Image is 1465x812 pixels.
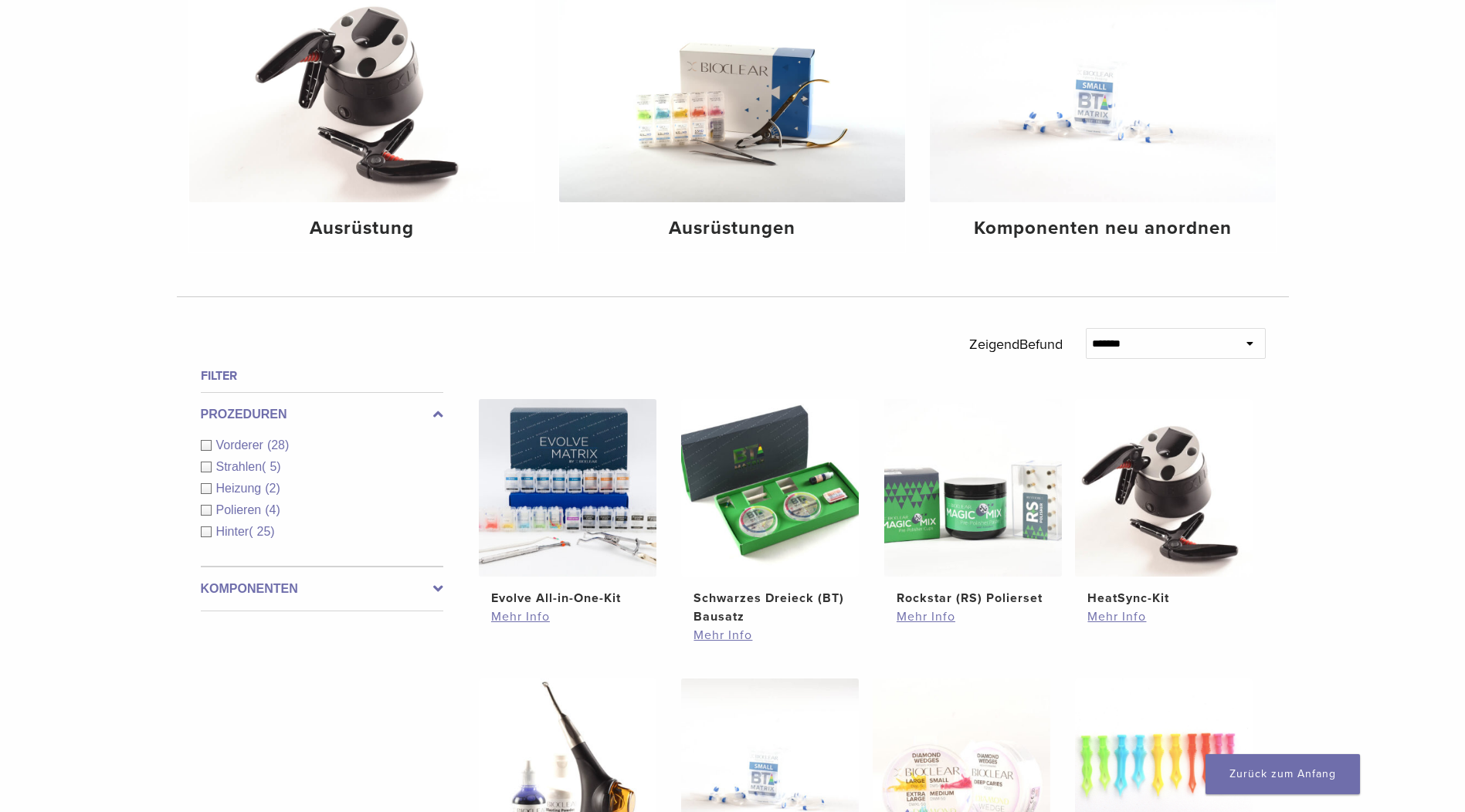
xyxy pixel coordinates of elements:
[1019,336,1063,353] font: Befund
[1087,607,1240,626] a: Mehr Info
[884,399,1062,577] img: Rockstar (RS) Polierset
[202,215,523,242] h4: Ausrüstung
[216,438,267,452] span: Vorderer
[1087,589,1240,607] h2: HeatSync-Kit
[681,399,859,577] img: Schwarzes Dreieck (BT) Bausatz
[969,336,1019,353] font: Zeigend
[883,399,1063,607] a: Rockstar (RS) PoliersetRockstar (RS) Polierset
[897,607,1050,626] a: Mehr Info
[1074,399,1254,607] a: HeatSync-KitHeatSync-Kit
[479,399,656,577] img: Evolve All-in-One-Kit
[265,503,280,516] span: (4)
[1206,754,1360,794] a: Zurück zum Anfang
[216,460,270,473] span: Strahlen(
[201,367,443,385] h4: Filter
[267,438,289,452] span: (28)
[694,626,846,645] a: Mehr Info
[265,482,280,495] span: (2)
[897,589,1050,607] h2: Rockstar (RS) Polierset
[257,525,275,538] span: 25)
[942,215,1263,242] h4: Komponenten neu anordnen
[216,482,266,495] span: Heizung
[216,503,266,516] span: Polieren
[680,399,860,626] a: Schwarzes Dreieck (BT) BausatzSchwarzes Dreieck (BT) Bausatz
[478,399,658,607] a: Evolve All-in-One-KitEvolve All-in-One-Kit
[694,589,846,626] h2: Schwarzes Dreieck (BT) Bausatz
[571,215,893,242] h4: Ausrüstungen
[491,589,644,607] h2: Evolve All-in-One-Kit
[201,408,287,421] font: Prozeduren
[1075,399,1253,577] img: HeatSync-Kit
[491,607,644,626] a: Mehr Info
[216,525,257,538] span: Hinter(
[201,582,298,595] font: Komponenten
[270,460,280,473] span: 5)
